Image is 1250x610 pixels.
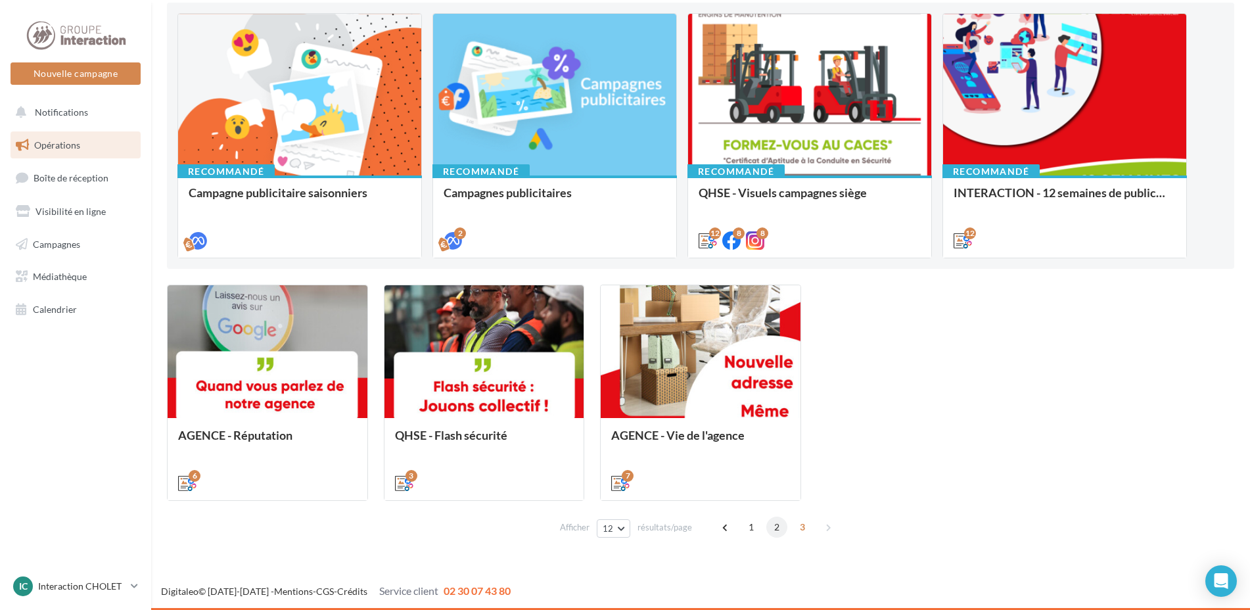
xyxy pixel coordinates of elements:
div: Recommandé [177,164,275,179]
span: 1 [741,517,762,538]
span: résultats/page [637,521,692,534]
div: Recommandé [942,164,1040,179]
span: 3 [792,517,813,538]
div: INTERACTION - 12 semaines de publication [954,186,1176,212]
div: 12 [964,227,976,239]
a: Médiathèque [8,263,143,291]
span: Boîte de réception [34,172,108,183]
div: 7 [622,470,634,482]
div: 3 [405,470,417,482]
p: Interaction CHOLET [38,580,126,593]
span: © [DATE]-[DATE] - - - [161,586,511,597]
span: Notifications [35,106,88,118]
span: Campagnes [33,238,80,249]
a: Visibilité en ligne [8,198,143,225]
span: Calendrier [33,304,77,315]
button: Nouvelle campagne [11,62,141,85]
a: Campagnes [8,231,143,258]
a: IC Interaction CHOLET [11,574,141,599]
a: Boîte de réception [8,164,143,192]
a: Calendrier [8,296,143,323]
span: Opérations [34,139,80,151]
a: Crédits [337,586,367,597]
div: Campagne publicitaire saisonniers [189,186,411,212]
div: Recommandé [432,164,530,179]
button: Notifications [8,99,138,126]
span: 12 [603,523,614,534]
div: Open Intercom Messenger [1205,565,1237,597]
a: Mentions [274,586,313,597]
a: Opérations [8,131,143,159]
span: Afficher [560,521,590,534]
button: 12 [597,519,630,538]
a: Digitaleo [161,586,198,597]
div: AGENCE - Vie de l'agence [611,429,790,455]
div: QHSE - Flash sécurité [395,429,574,455]
div: Campagnes publicitaires [444,186,666,212]
div: 2 [454,227,466,239]
a: CGS [316,586,334,597]
div: QHSE - Visuels campagnes siège [699,186,921,212]
div: 8 [756,227,768,239]
span: Visibilité en ligne [35,206,106,217]
span: 02 30 07 43 80 [444,584,511,597]
div: 12 [709,227,721,239]
div: 6 [189,470,200,482]
div: 8 [733,227,745,239]
span: 2 [766,517,787,538]
span: IC [19,580,28,593]
span: Médiathèque [33,271,87,282]
span: Service client [379,584,438,597]
div: AGENCE - Réputation [178,429,357,455]
div: Recommandé [687,164,785,179]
